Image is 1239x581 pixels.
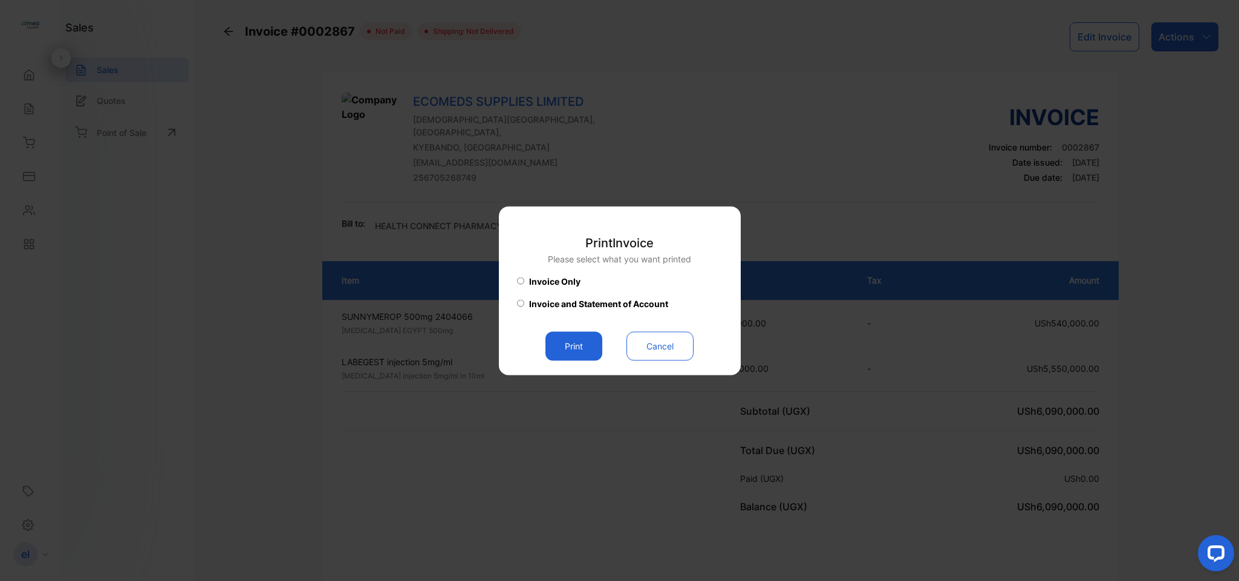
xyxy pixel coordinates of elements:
iframe: LiveChat chat widget [1188,530,1239,581]
button: Print [545,331,602,360]
button: Cancel [626,331,694,360]
p: Print Invoice [548,233,691,252]
span: Invoice Only [529,274,580,287]
span: Invoice and Statement of Account [529,297,668,310]
p: Please select what you want printed [548,252,691,265]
